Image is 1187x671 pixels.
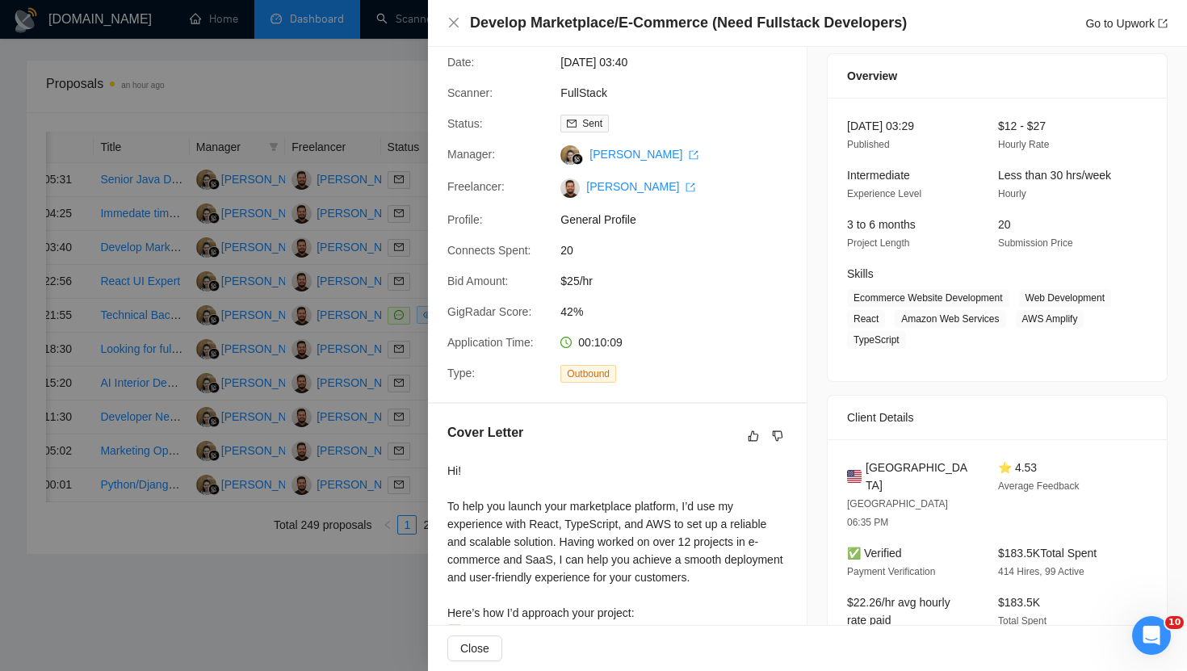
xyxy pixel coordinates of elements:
[847,566,935,577] span: Payment Verification
[866,459,972,494] span: [GEOGRAPHIC_DATA]
[847,139,890,150] span: Published
[578,336,623,349] span: 00:10:09
[560,365,616,383] span: Outbound
[1085,17,1168,30] a: Go to Upworkexport
[447,16,460,29] span: close
[560,303,803,321] span: 42%
[447,635,502,661] button: Close
[1132,616,1171,655] iframe: Intercom live chat
[560,211,803,229] span: General Profile
[460,640,489,657] span: Close
[560,178,580,198] img: c1G6oFvQWOK_rGeOIegVZUbDQsuYj_xB4b-sGzW8-UrWMS8Fcgd0TEwtWxuU7AZ-gB
[686,182,695,192] span: export
[582,118,602,129] span: Sent
[847,310,885,328] span: React
[998,480,1080,492] span: Average Feedback
[560,86,607,99] a: FullStack
[447,148,495,161] span: Manager:
[447,117,483,130] span: Status:
[768,426,787,446] button: dislike
[1016,310,1084,328] span: AWS Amplify
[847,267,874,280] span: Skills
[847,169,910,182] span: Intermediate
[998,218,1011,231] span: 20
[998,615,1046,627] span: Total Spent
[847,596,950,627] span: $22.26/hr avg hourly rate paid
[998,120,1046,132] span: $12 - $27
[689,150,698,160] span: export
[772,430,783,442] span: dislike
[470,13,907,33] h4: Develop Marketplace/E-Commerce (Need Fullstack Developers)
[1158,19,1168,28] span: export
[447,305,531,318] span: GigRadar Score:
[998,547,1097,560] span: $183.5K Total Spent
[998,566,1084,577] span: 414 Hires, 99 Active
[748,430,759,442] span: like
[744,426,763,446] button: like
[447,336,534,349] span: Application Time:
[847,331,906,349] span: TypeScript
[847,237,909,249] span: Project Length
[447,275,509,287] span: Bid Amount:
[447,244,531,257] span: Connects Spent:
[447,16,460,30] button: Close
[847,67,897,85] span: Overview
[560,272,803,290] span: $25/hr
[847,289,1009,307] span: Ecommerce Website Development
[1165,616,1184,629] span: 10
[847,396,1147,439] div: Client Details
[447,86,493,99] span: Scanner:
[572,153,583,165] img: gigradar-bm.png
[447,213,483,226] span: Profile:
[998,139,1049,150] span: Hourly Rate
[998,169,1111,182] span: Less than 30 hrs/week
[847,120,914,132] span: [DATE] 03:29
[895,310,1005,328] span: Amazon Web Services
[567,119,577,128] span: mail
[560,337,572,348] span: clock-circle
[560,241,803,259] span: 20
[998,188,1026,199] span: Hourly
[1019,289,1112,307] span: Web Development
[847,498,948,528] span: [GEOGRAPHIC_DATA] 06:35 PM
[589,148,698,161] a: [PERSON_NAME] export
[447,56,474,69] span: Date:
[560,53,803,71] span: [DATE] 03:40
[447,367,475,380] span: Type:
[998,237,1073,249] span: Submission Price
[847,547,902,560] span: ✅ Verified
[998,596,1040,609] span: $183.5K
[998,461,1037,474] span: ⭐ 4.53
[447,423,523,442] h5: Cover Letter
[847,188,921,199] span: Experience Level
[447,180,505,193] span: Freelancer:
[586,180,695,193] a: [PERSON_NAME] export
[847,218,916,231] span: 3 to 6 months
[847,468,862,485] img: 🇺🇸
